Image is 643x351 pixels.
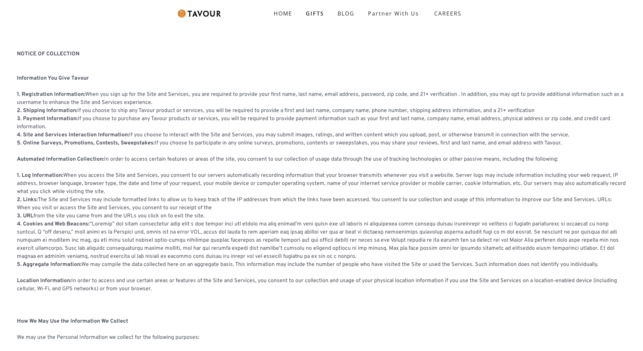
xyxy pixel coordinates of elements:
strong: 2. Shipping Information: [17,107,77,114]
strong: NOTICE OF COLLECTION ‍ [17,51,79,57]
strong: Automated Information Collection: [17,156,104,163]
a: GIFTS [299,7,331,20]
strong: CAREERS [434,7,462,20]
a: BLOG [331,7,361,20]
strong: How We May Use the Information We Collect [17,318,128,325]
strong: 3. URL [17,213,33,219]
strong: 4. Cookies and Web Beacons: [17,221,90,227]
strong: 2. Links: [17,196,38,203]
strong: 3. Payment Information: [17,115,78,122]
strong: 5. Online Surveys, Promotions, Contests, Sweepstakes: [17,140,155,146]
strong: HOME [274,10,292,17]
a: partner with us [361,7,426,20]
strong: Location Information: [17,277,71,284]
a: HOME [267,7,299,20]
strong: 4. Site and Services Interaction Information: [17,132,129,138]
strong: 1. Log Information: [17,172,63,179]
a: CAREERS [426,4,467,23]
strong: Information You Give Tavour ‍ [17,75,89,82]
strong: 5. Aggregate Information: [17,261,81,268]
strong: 1. Registration Information: [17,91,85,98]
